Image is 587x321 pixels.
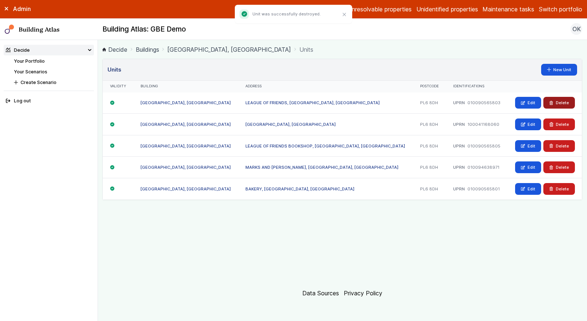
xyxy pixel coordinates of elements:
button: Delete [543,161,575,173]
button: Log out [4,96,94,106]
a: MARKS AND [PERSON_NAME], [GEOGRAPHIC_DATA], [GEOGRAPHIC_DATA] [245,165,398,170]
div: PL6 8DH [413,135,446,157]
a: Edit [515,97,541,109]
dt: UPRN [453,100,465,106]
a: Data Sources [302,289,339,297]
h3: Units [107,66,121,74]
p: Unit was successfully destroyed. [252,11,321,17]
button: Create Scenario [12,77,94,88]
a: Buildings [136,45,159,54]
div: Postcode [420,84,439,89]
a: LEAGUE OF FRIENDS BOOKSHOP, [GEOGRAPHIC_DATA], [GEOGRAPHIC_DATA] [245,143,405,149]
a: Unidentified properties [416,5,478,14]
a: LEAGUE OF FRIENDS, [GEOGRAPHIC_DATA], [GEOGRAPHIC_DATA] [245,100,380,105]
a: [GEOGRAPHIC_DATA], [GEOGRAPHIC_DATA] [141,186,231,191]
div: Validity [110,84,127,89]
div: Identifications [453,84,500,89]
dd: 100041168060 [467,121,499,127]
a: Edit [515,118,541,130]
dd: 010090565801 [467,186,500,192]
a: Your Scenarios [14,69,47,74]
a: Privacy Policy [344,289,382,297]
button: Close [340,10,349,19]
div: PL6 8DH [413,92,446,114]
img: main-0bbd2752.svg [5,25,14,34]
a: Edit [515,183,541,195]
span: OK [572,25,581,33]
a: Your Portfolio [14,58,45,64]
a: [GEOGRAPHIC_DATA], [GEOGRAPHIC_DATA] [141,100,231,105]
dd: 010090565803 [467,100,500,106]
h2: Building Atlas: GBE Demo [102,25,186,34]
a: [GEOGRAPHIC_DATA], [GEOGRAPHIC_DATA] [141,165,231,170]
dt: UPRN [453,164,465,170]
dd: 010094638971 [467,164,499,170]
button: Delete [543,118,575,130]
div: PL6 8DH [413,114,446,135]
button: Switch portfolio [539,5,582,14]
a: [GEOGRAPHIC_DATA], [GEOGRAPHIC_DATA] [245,122,336,127]
button: Delete [543,183,575,195]
a: BAKERY, [GEOGRAPHIC_DATA], [GEOGRAPHIC_DATA] [245,186,354,191]
a: Decide [102,45,127,54]
a: Maintenance tasks [482,5,534,14]
div: Building [141,84,231,89]
dt: UPRN [453,186,465,192]
dt: UPRN [453,121,465,127]
dd: 010090565805 [467,143,500,149]
div: PL6 8DH [413,157,446,178]
a: Edit [515,140,541,152]
span: Units [299,45,313,54]
div: Address [245,84,406,89]
a: [GEOGRAPHIC_DATA], [GEOGRAPHIC_DATA] [167,45,291,54]
a: Edit [515,161,541,173]
div: Decide [6,47,30,54]
a: [GEOGRAPHIC_DATA], [GEOGRAPHIC_DATA] [141,122,231,127]
button: OK [570,23,582,35]
button: Delete [543,140,575,152]
dt: UPRN [453,143,465,149]
summary: Decide [4,45,94,55]
a: [GEOGRAPHIC_DATA], [GEOGRAPHIC_DATA] [141,143,231,149]
button: Delete [543,97,575,109]
div: PL6 8DH [413,178,446,199]
a: Unresolvable properties [347,5,412,14]
a: New Unit [541,64,577,76]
